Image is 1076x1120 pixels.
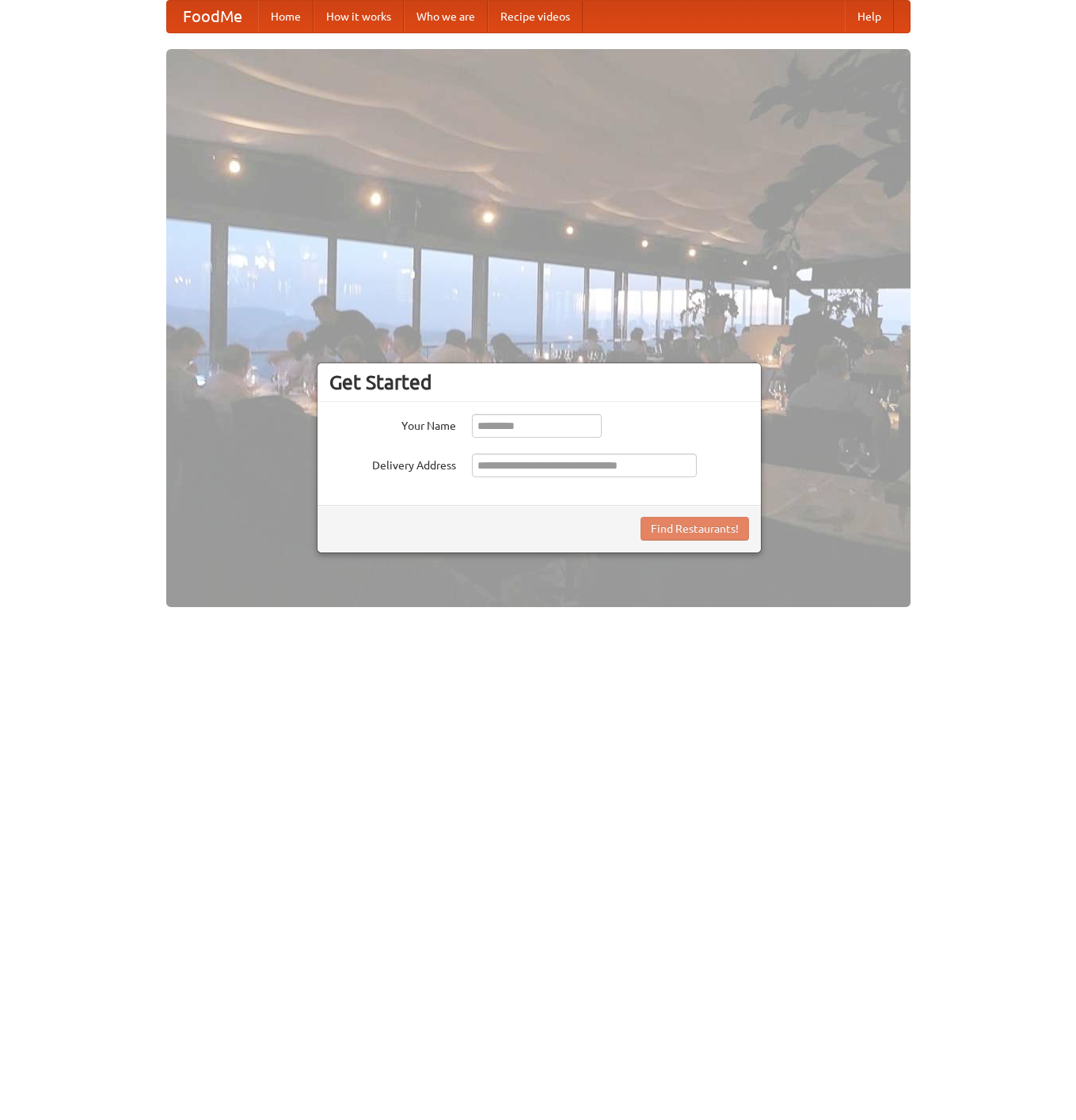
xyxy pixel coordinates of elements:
[329,454,456,473] label: Delivery Address
[845,1,894,32] a: Help
[329,414,456,434] label: Your Name
[641,517,749,541] button: Find Restaurants!
[404,1,488,32] a: Who we are
[258,1,314,32] a: Home
[488,1,583,32] a: Recipe videos
[329,370,749,394] h3: Get Started
[314,1,404,32] a: How it works
[167,1,258,32] a: FoodMe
